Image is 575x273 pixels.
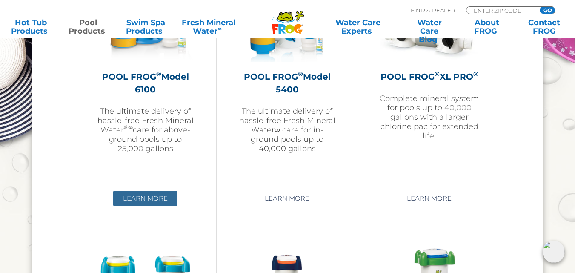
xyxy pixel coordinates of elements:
h2: POOL FROG XL PRO [380,70,479,83]
a: Hot TubProducts [9,18,53,35]
a: Learn More [255,191,319,206]
a: Water CareBlog [407,18,452,35]
a: Swim SpaProducts [123,18,168,35]
h2: POOL FROG Model 6100 [96,70,195,96]
a: ContactFROG [522,18,566,35]
input: GO [540,7,555,14]
sup: ® [156,70,161,78]
a: PoolProducts [66,18,111,35]
p: Complete mineral system for pools up to 40,000 gallons with a larger chlorine pac for extended life. [380,94,479,141]
a: Fresh MineralWater∞ [181,18,237,35]
sup: ∞ [217,25,222,32]
p: The ultimate delivery of hassle-free Fresh Mineral Water care for above-ground pools up to 25,000... [96,106,195,153]
a: AboutFROG [464,18,509,35]
img: openIcon [543,241,565,263]
h2: POOL FROG Model 5400 [238,70,337,96]
a: Learn More [397,191,461,206]
a: Water CareExperts [322,18,394,35]
sup: ® [435,70,440,78]
sup: ® [473,70,478,78]
p: The ultimate delivery of hassle-free Fresh Mineral Water∞ care for in-ground pools up to 40,000 g... [238,106,337,153]
sup: ®∞ [124,124,133,131]
input: Zip Code Form [473,7,530,14]
sup: ® [298,70,303,78]
a: Learn More [113,191,177,206]
p: Find A Dealer [411,6,455,14]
